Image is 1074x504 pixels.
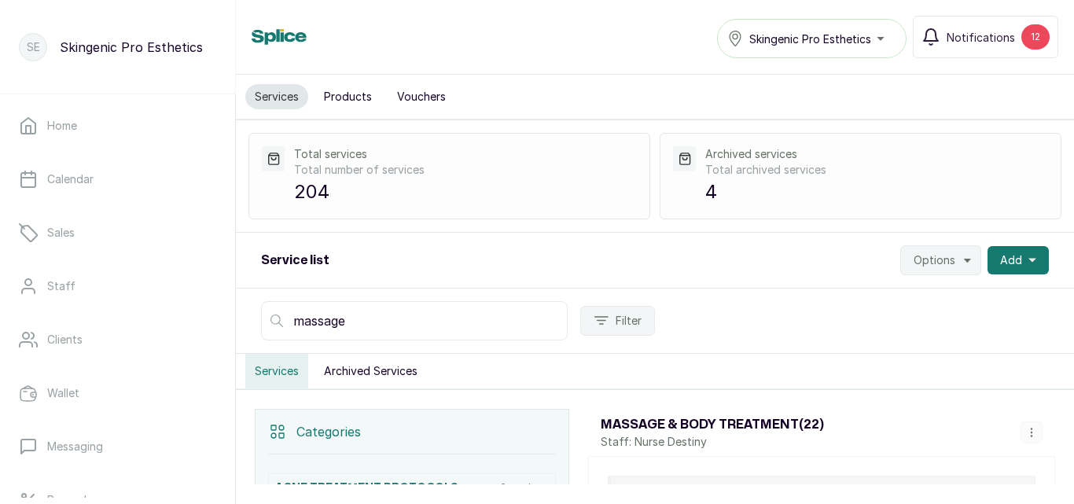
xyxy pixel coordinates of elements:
a: Sales [13,211,223,255]
p: Calendar [47,171,94,187]
span: Notifications [947,29,1015,46]
button: Add [988,246,1049,274]
span: Add [1000,252,1022,268]
p: Categories [296,422,361,441]
a: Messaging [13,425,223,469]
h3: MASSAGE & BODY TREATMENT ( 22 ) [601,415,824,434]
button: Filter [580,306,655,336]
p: Messaging [47,439,103,454]
p: Skingenic Pro Esthetics [60,38,203,57]
p: Staff [47,278,75,294]
a: Staff [13,264,223,308]
a: Home [13,104,223,148]
p: Staff: Nurse Destiny [601,434,824,450]
span: Filter [616,313,642,329]
input: Search by name, category, description, price [261,301,568,340]
p: Total services [294,146,637,162]
h3: ACNE TREATMENT PROTOCOLS [275,480,458,496]
button: Products [314,84,381,109]
p: Wallet [47,385,79,401]
p: 3 services [500,480,549,496]
p: Archived services [705,146,1048,162]
button: Options [900,245,981,275]
p: Total archived services [705,162,1048,178]
button: Services [245,354,308,388]
p: 204 [294,178,637,206]
span: Skingenic Pro Esthetics [749,31,871,47]
p: Home [47,118,77,134]
a: Wallet [13,371,223,415]
h2: Service list [261,251,329,270]
p: SE [27,39,40,55]
p: Clients [47,332,83,348]
p: Total number of services [294,162,637,178]
button: Archived Services [314,354,427,388]
button: Vouchers [388,84,455,109]
p: 4 [705,178,1048,206]
button: Skingenic Pro Esthetics [717,19,907,58]
button: Notifications12 [913,16,1058,58]
p: Sales [47,225,75,241]
a: Clients [13,318,223,362]
a: Calendar [13,157,223,201]
div: 12 [1021,24,1050,50]
button: Services [245,84,308,109]
span: Options [914,252,955,268]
